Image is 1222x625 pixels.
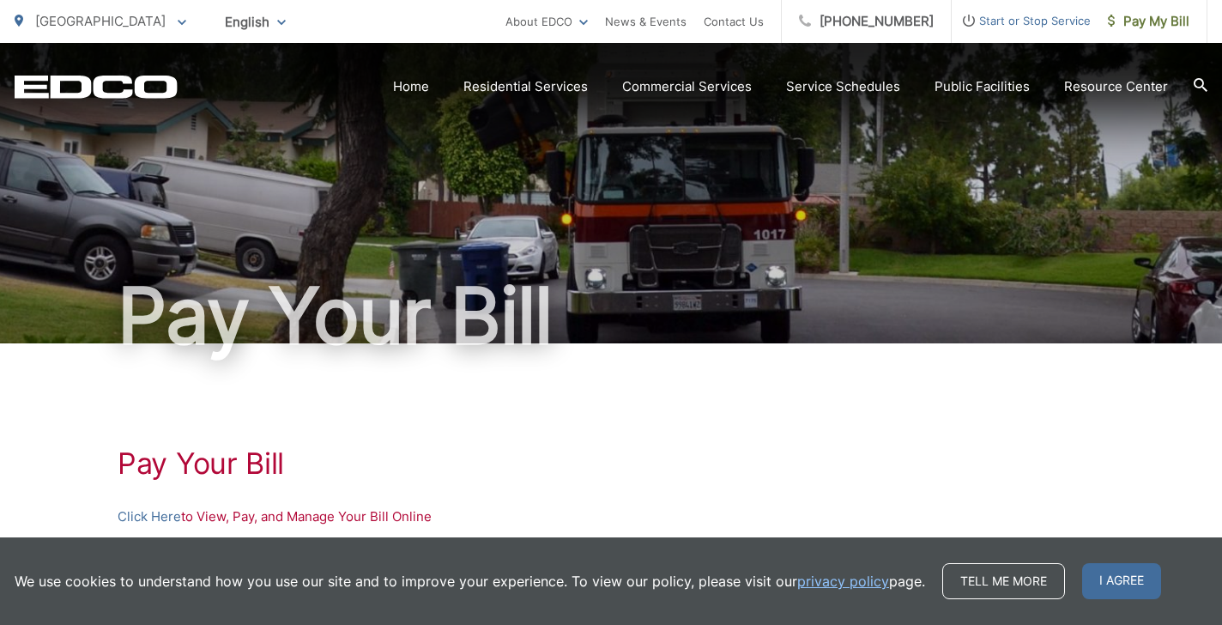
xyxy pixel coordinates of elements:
[1064,76,1168,97] a: Resource Center
[942,563,1065,599] a: Tell me more
[118,507,181,527] a: Click Here
[15,571,925,592] p: We use cookies to understand how you use our site and to improve your experience. To view our pol...
[622,76,752,97] a: Commercial Services
[35,13,166,29] span: [GEOGRAPHIC_DATA]
[1108,11,1189,32] span: Pay My Bill
[505,11,588,32] a: About EDCO
[1082,563,1161,599] span: I agree
[118,507,1104,527] p: to View, Pay, and Manage Your Bill Online
[393,76,429,97] a: Home
[786,76,900,97] a: Service Schedules
[212,7,299,37] span: English
[797,571,889,592] a: privacy policy
[15,273,1207,359] h1: Pay Your Bill
[935,76,1030,97] a: Public Facilities
[463,76,588,97] a: Residential Services
[118,446,1104,481] h1: Pay Your Bill
[605,11,687,32] a: News & Events
[704,11,764,32] a: Contact Us
[15,75,178,99] a: EDCD logo. Return to the homepage.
